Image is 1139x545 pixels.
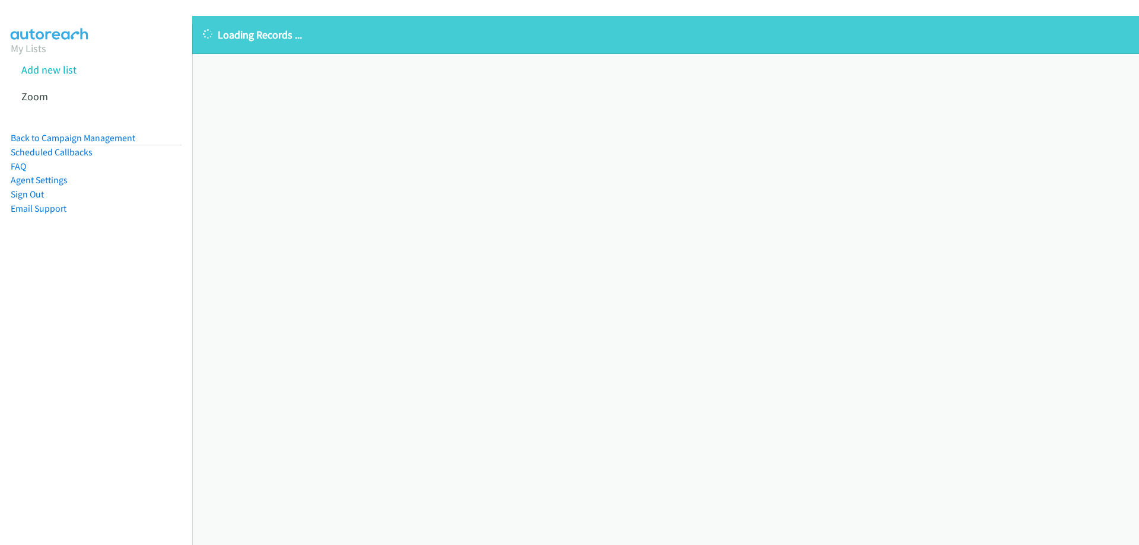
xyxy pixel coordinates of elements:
[21,63,77,77] a: Add new list
[203,27,1128,43] p: Loading Records ...
[11,161,26,172] a: FAQ
[21,90,48,103] a: Zoom
[11,174,68,186] a: Agent Settings
[11,146,93,158] a: Scheduled Callbacks
[11,42,46,55] a: My Lists
[11,132,135,144] a: Back to Campaign Management
[11,203,66,214] a: Email Support
[11,189,44,200] a: Sign Out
